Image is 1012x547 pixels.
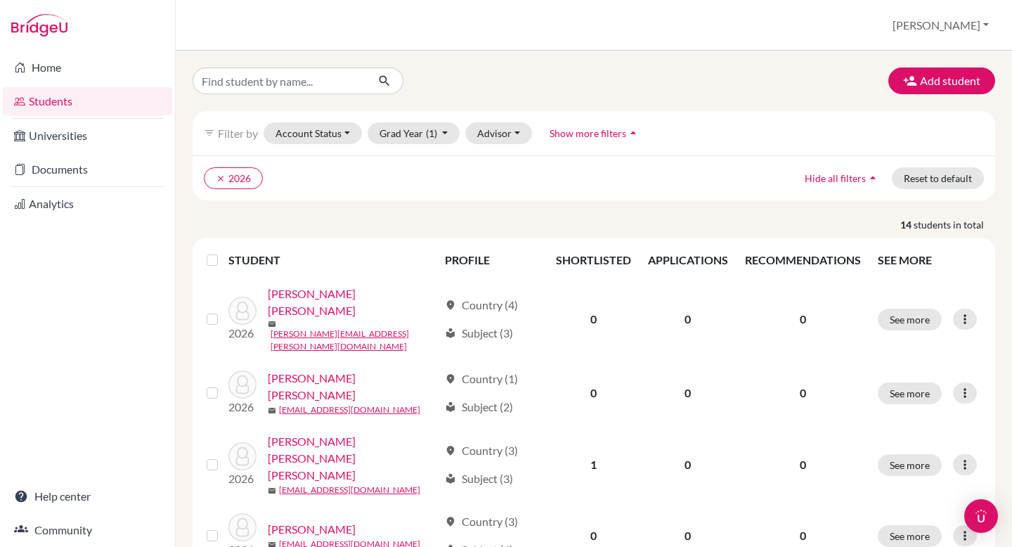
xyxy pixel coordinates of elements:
[445,516,456,527] span: location_on
[3,482,172,510] a: Help center
[900,217,914,232] strong: 14
[878,382,942,404] button: See more
[745,527,861,544] p: 0
[445,470,513,487] div: Subject (3)
[445,297,518,314] div: Country (4)
[3,87,172,115] a: Students
[445,300,456,311] span: location_on
[892,167,984,189] button: Reset to default
[228,243,436,277] th: STUDENT
[805,172,866,184] span: Hide all filters
[3,516,172,544] a: Community
[11,14,67,37] img: Bridge-U
[368,122,460,144] button: Grad Year(1)
[445,328,456,339] span: local_library
[640,277,737,361] td: 0
[445,371,518,387] div: Country (1)
[888,67,995,94] button: Add student
[228,442,257,470] img: Arico Valdez, Enzo Antonio
[268,285,439,319] a: [PERSON_NAME] [PERSON_NAME]
[793,167,892,189] button: Hide all filtersarrow_drop_up
[3,53,172,82] a: Home
[268,521,356,538] a: [PERSON_NAME]
[445,325,513,342] div: Subject (3)
[445,373,456,385] span: location_on
[445,442,518,459] div: Country (3)
[445,399,513,416] div: Subject (2)
[268,320,276,328] span: mail
[264,122,362,144] button: Account Status
[279,404,420,416] a: [EMAIL_ADDRESS][DOMAIN_NAME]
[745,385,861,401] p: 0
[228,399,257,416] p: 2026
[268,433,439,484] a: [PERSON_NAME] [PERSON_NAME] [PERSON_NAME]
[886,12,995,39] button: [PERSON_NAME]
[547,243,640,277] th: SHORTLISTED
[445,445,456,456] span: location_on
[869,243,990,277] th: SEE MORE
[745,456,861,473] p: 0
[550,127,626,139] span: Show more filters
[547,425,640,505] td: 1
[204,127,215,139] i: filter_list
[964,499,998,533] div: Open Intercom Messenger
[547,361,640,425] td: 0
[878,454,942,476] button: See more
[914,217,995,232] span: students in total
[228,297,257,325] img: Alfaro Valverde, Megan Michelle
[445,401,456,413] span: local_library
[228,513,257,541] img: Assiso Martí, Leonardo Enrique
[538,122,652,144] button: Show more filtersarrow_drop_up
[228,371,257,399] img: Arguedas Castro, Daniel
[626,126,640,140] i: arrow_drop_up
[745,311,861,328] p: 0
[271,328,439,353] a: [PERSON_NAME][EMAIL_ADDRESS][PERSON_NAME][DOMAIN_NAME]
[640,425,737,505] td: 0
[445,513,518,530] div: Country (3)
[268,370,439,404] a: [PERSON_NAME] [PERSON_NAME]
[445,473,456,484] span: local_library
[228,470,257,487] p: 2026
[216,174,226,184] i: clear
[204,167,263,189] button: clear2026
[268,487,276,495] span: mail
[737,243,869,277] th: RECOMMENDATIONS
[547,277,640,361] td: 0
[640,243,737,277] th: APPLICATIONS
[268,406,276,415] span: mail
[465,122,532,144] button: Advisor
[279,484,420,496] a: [EMAIL_ADDRESS][DOMAIN_NAME]
[218,127,258,140] span: Filter by
[193,67,367,94] input: Find student by name...
[436,243,547,277] th: PROFILE
[3,155,172,184] a: Documents
[866,171,880,185] i: arrow_drop_up
[640,361,737,425] td: 0
[3,122,172,150] a: Universities
[426,127,437,139] span: (1)
[878,309,942,330] button: See more
[228,325,257,342] p: 2026
[3,190,172,218] a: Analytics
[878,525,942,547] button: See more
